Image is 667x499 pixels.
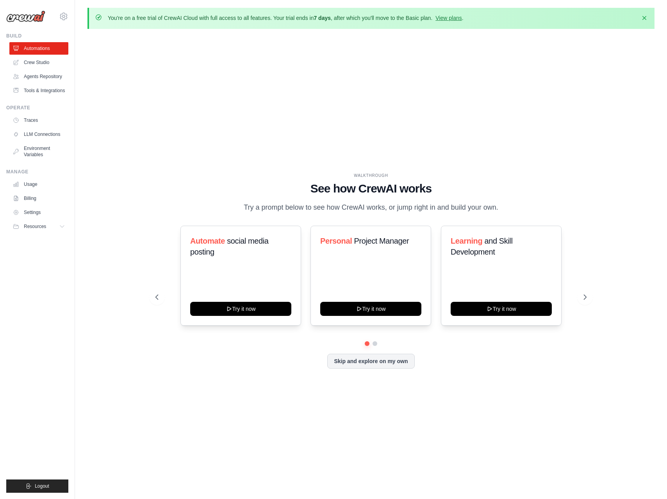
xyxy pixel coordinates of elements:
a: Environment Variables [9,142,68,161]
a: Usage [9,178,68,191]
span: Personal [320,237,352,245]
a: Billing [9,192,68,205]
button: Try it now [320,302,421,316]
a: View plans [435,15,462,21]
div: Manage [6,169,68,175]
a: Automations [9,42,68,55]
span: Project Manager [354,237,409,245]
button: Skip and explore on my own [327,354,414,369]
span: and Skill Development [451,237,512,256]
span: social media posting [190,237,269,256]
a: Traces [9,114,68,127]
div: WALKTHROUGH [155,173,587,178]
strong: 7 days [314,15,331,21]
div: Operate [6,105,68,111]
a: Crew Studio [9,56,68,69]
div: Build [6,33,68,39]
p: Try a prompt below to see how CrewAI works, or jump right in and build your own. [240,202,502,213]
span: Learning [451,237,482,245]
button: Try it now [190,302,291,316]
span: Logout [35,483,49,489]
a: Settings [9,206,68,219]
a: Agents Repository [9,70,68,83]
h1: See how CrewAI works [155,182,587,196]
a: Tools & Integrations [9,84,68,97]
span: Automate [190,237,225,245]
img: Logo [6,11,45,22]
a: LLM Connections [9,128,68,141]
button: Resources [9,220,68,233]
button: Logout [6,479,68,493]
p: You're on a free trial of CrewAI Cloud with full access to all features. Your trial ends in , aft... [108,14,464,22]
button: Try it now [451,302,552,316]
span: Resources [24,223,46,230]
